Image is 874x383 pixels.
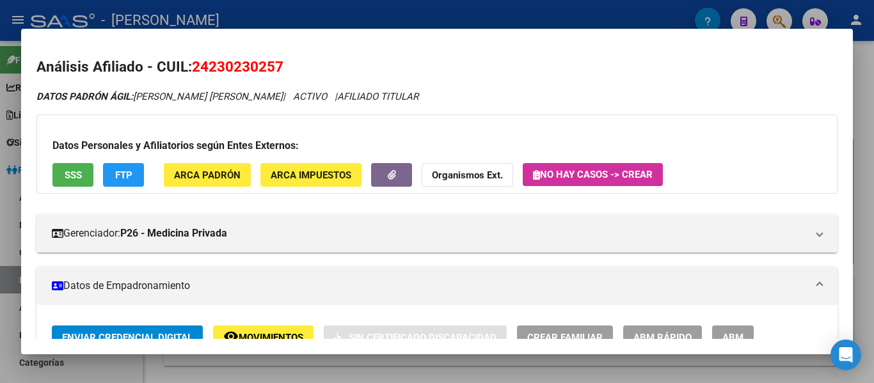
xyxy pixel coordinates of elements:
i: | ACTIVO | [36,91,418,102]
span: 24230230257 [192,58,283,75]
h3: Datos Personales y Afiliatorios según Entes Externos: [52,138,822,153]
span: ABM [722,332,743,343]
mat-expansion-panel-header: Datos de Empadronamiento [36,267,838,305]
button: ARCA Impuestos [260,163,362,187]
button: FTP [103,163,144,187]
button: ARCA Padrón [164,163,251,187]
button: Movimientos [213,325,314,349]
span: ABM Rápido [633,332,692,343]
span: No hay casos -> Crear [533,169,653,180]
button: No hay casos -> Crear [523,163,663,186]
button: Sin Certificado Discapacidad [324,325,507,349]
mat-panel-title: Gerenciador: [52,226,807,241]
span: Sin Certificado Discapacidad [349,332,497,343]
button: Organismos Ext. [422,163,513,187]
span: Enviar Credencial Digital [62,332,193,343]
h2: Análisis Afiliado - CUIL: [36,56,838,78]
span: Crear Familiar [527,332,603,343]
button: Enviar Credencial Digital [52,325,203,349]
span: ARCA Padrón [174,169,241,181]
span: AFILIADO TITULAR [337,91,418,102]
span: SSS [65,169,82,181]
strong: DATOS PADRÓN ÁGIL: [36,91,133,102]
strong: Organismos Ext. [432,169,503,181]
mat-panel-title: Datos de Empadronamiento [52,278,807,293]
button: SSS [52,163,93,187]
button: ABM Rápido [623,325,702,349]
button: Crear Familiar [517,325,613,349]
span: ARCA Impuestos [271,169,351,181]
span: [PERSON_NAME] [PERSON_NAME] [36,91,283,102]
mat-icon: remove_red_eye [223,329,239,344]
mat-expansion-panel-header: Gerenciador:P26 - Medicina Privada [36,214,838,253]
strong: P26 - Medicina Privada [120,226,227,241]
span: Movimientos [239,332,303,343]
button: ABM [712,325,754,349]
div: Open Intercom Messenger [830,340,861,370]
span: FTP [115,169,132,181]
